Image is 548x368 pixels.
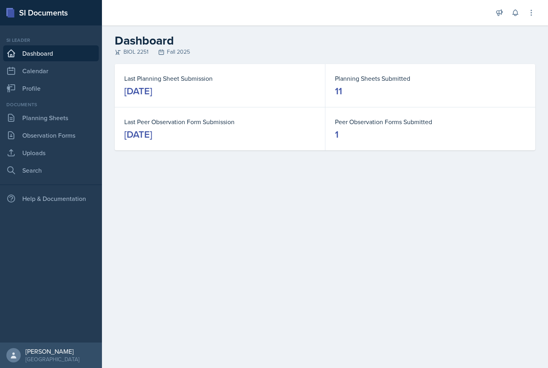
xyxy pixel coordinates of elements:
[3,101,99,108] div: Documents
[25,347,79,355] div: [PERSON_NAME]
[115,48,535,56] div: BIOL 2251 Fall 2025
[335,85,342,97] div: 11
[3,162,99,178] a: Search
[124,117,315,127] dt: Last Peer Observation Form Submission
[3,110,99,126] a: Planning Sheets
[3,145,99,161] a: Uploads
[3,191,99,206] div: Help & Documentation
[124,85,152,97] div: [DATE]
[3,63,99,79] a: Calendar
[25,355,79,363] div: [GEOGRAPHIC_DATA]
[3,127,99,143] a: Observation Forms
[335,74,526,83] dt: Planning Sheets Submitted
[3,37,99,44] div: Si leader
[124,128,152,141] div: [DATE]
[3,80,99,96] a: Profile
[335,128,339,141] div: 1
[115,33,535,48] h2: Dashboard
[335,117,526,127] dt: Peer Observation Forms Submitted
[3,45,99,61] a: Dashboard
[124,74,315,83] dt: Last Planning Sheet Submission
